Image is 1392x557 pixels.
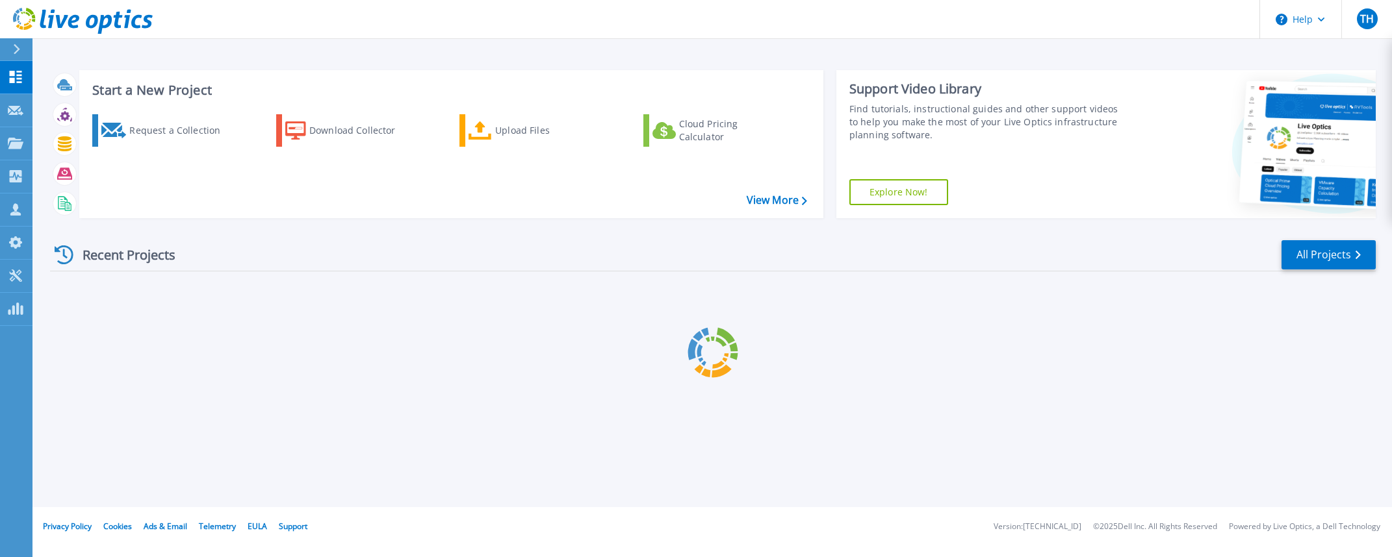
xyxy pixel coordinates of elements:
[679,118,783,143] div: Cloud Pricing Calculator
[129,118,233,143] div: Request a Collection
[643,114,788,147] a: Cloud Pricing Calculator
[849,80,1126,97] div: Support Video Library
[144,521,187,532] a: Ads & Email
[849,179,948,205] a: Explore Now!
[92,114,237,147] a: Request a Collection
[309,118,413,143] div: Download Collector
[92,83,806,97] h3: Start a New Project
[747,194,807,206] a: View More
[199,521,236,532] a: Telemetry
[1229,523,1380,531] li: Powered by Live Optics, a Dell Technology
[1360,14,1374,24] span: TH
[43,521,92,532] a: Privacy Policy
[276,114,421,147] a: Download Collector
[50,239,193,271] div: Recent Projects
[459,114,604,147] a: Upload Files
[279,521,307,532] a: Support
[103,521,132,532] a: Cookies
[1282,240,1376,269] a: All Projects
[994,523,1081,531] li: Version: [TECHNICAL_ID]
[495,118,599,143] div: Upload Files
[248,521,267,532] a: EULA
[849,103,1126,142] div: Find tutorials, instructional guides and other support videos to help you make the most of your L...
[1093,523,1217,531] li: © 2025 Dell Inc. All Rights Reserved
